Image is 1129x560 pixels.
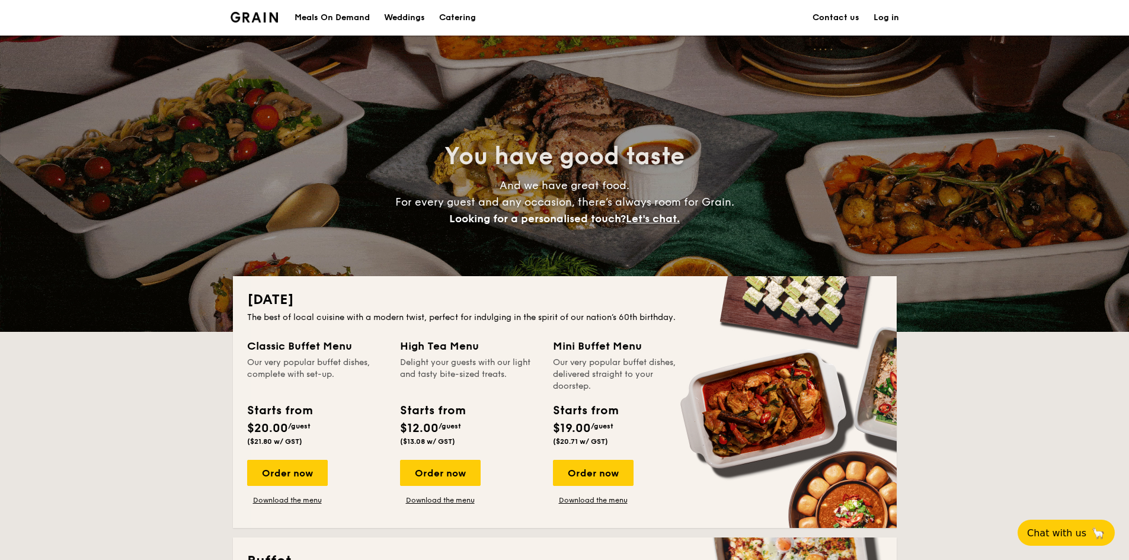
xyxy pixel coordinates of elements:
span: $19.00 [553,421,591,436]
div: Mini Buffet Menu [553,338,692,354]
a: Download the menu [400,495,481,505]
span: Looking for a personalised touch? [449,212,626,225]
div: Classic Buffet Menu [247,338,386,354]
span: /guest [591,422,613,430]
span: ($13.08 w/ GST) [400,437,455,446]
a: Download the menu [553,495,634,505]
div: High Tea Menu [400,338,539,354]
span: $20.00 [247,421,288,436]
span: ($21.80 w/ GST) [247,437,302,446]
div: Starts from [553,402,618,420]
button: Chat with us🦙 [1018,520,1115,546]
span: $12.00 [400,421,439,436]
span: You have good taste [444,142,685,171]
h2: [DATE] [247,290,882,309]
span: ($20.71 w/ GST) [553,437,608,446]
div: Our very popular buffet dishes, delivered straight to your doorstep. [553,357,692,392]
div: Starts from [247,402,312,420]
div: Our very popular buffet dishes, complete with set-up. [247,357,386,392]
div: Order now [400,460,481,486]
span: 🦙 [1091,526,1105,540]
a: Logotype [231,12,279,23]
div: Delight your guests with our light and tasty bite-sized treats. [400,357,539,392]
span: Let's chat. [626,212,680,225]
div: Order now [247,460,328,486]
div: Starts from [400,402,465,420]
div: Order now [553,460,634,486]
span: And we have great food. For every guest and any occasion, there’s always room for Grain. [395,179,734,225]
span: Chat with us [1027,527,1086,539]
a: Download the menu [247,495,328,505]
div: The best of local cuisine with a modern twist, perfect for indulging in the spirit of our nation’... [247,312,882,324]
img: Grain [231,12,279,23]
span: /guest [288,422,311,430]
span: /guest [439,422,461,430]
